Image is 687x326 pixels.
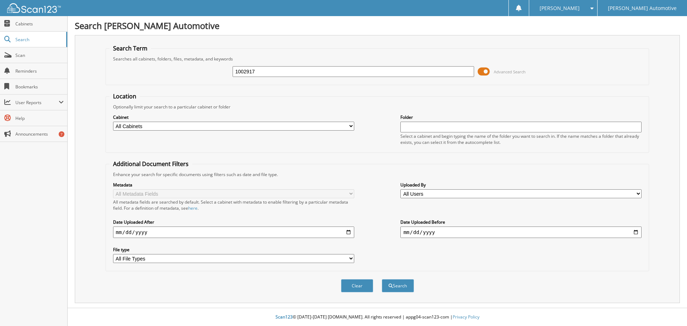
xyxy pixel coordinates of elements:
[453,314,479,320] a: Privacy Policy
[109,56,645,62] div: Searches all cabinets, folders, files, metadata, and keywords
[15,99,59,106] span: User Reports
[109,92,140,100] legend: Location
[15,37,63,43] span: Search
[109,171,645,177] div: Enhance your search for specific documents using filters such as date and file type.
[113,227,354,238] input: start
[68,308,687,326] div: © [DATE]-[DATE] [DOMAIN_NAME]. All rights reserved | appg04-scan123-com |
[188,205,198,211] a: here
[15,131,64,137] span: Announcements
[341,279,373,292] button: Clear
[494,69,526,74] span: Advanced Search
[7,3,61,13] img: scan123-logo-white.svg
[382,279,414,292] button: Search
[113,182,354,188] label: Metadata
[113,247,354,253] label: File type
[75,20,680,31] h1: Search [PERSON_NAME] Automotive
[113,199,354,211] div: All metadata fields are searched by default. Select a cabinet with metadata to enable filtering b...
[400,219,642,225] label: Date Uploaded Before
[15,115,64,121] span: Help
[15,84,64,90] span: Bookmarks
[276,314,293,320] span: Scan123
[608,6,677,10] span: [PERSON_NAME] Automotive
[109,44,151,52] legend: Search Term
[59,131,64,137] div: 7
[15,68,64,74] span: Reminders
[109,104,645,110] div: Optionally limit your search to a particular cabinet or folder
[400,182,642,188] label: Uploaded By
[15,52,64,58] span: Scan
[113,219,354,225] label: Date Uploaded After
[400,133,642,145] div: Select a cabinet and begin typing the name of the folder you want to search in. If the name match...
[15,21,64,27] span: Cabinets
[400,114,642,120] label: Folder
[400,227,642,238] input: end
[109,160,192,168] legend: Additional Document Filters
[651,292,687,326] iframe: Chat Widget
[113,114,354,120] label: Cabinet
[540,6,580,10] span: [PERSON_NAME]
